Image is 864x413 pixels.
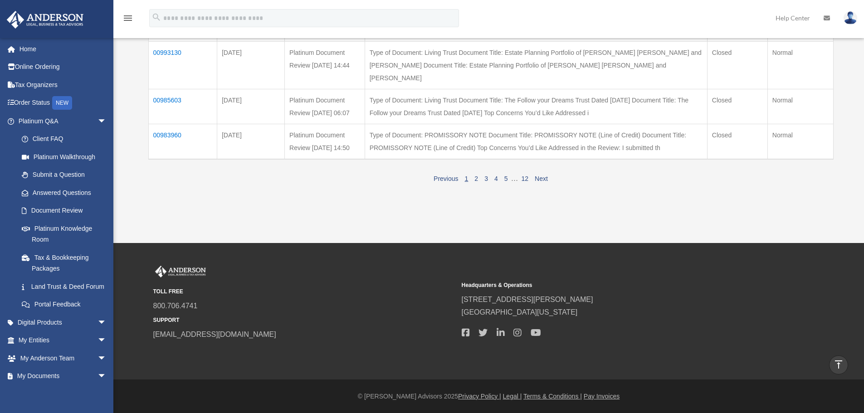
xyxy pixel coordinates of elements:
td: Normal [767,89,833,124]
td: Type of Document: PROMISSORY NOTE Document Title: PROMISSORY NOTE (Line of Credit) Document Title... [365,124,707,159]
td: Closed [707,89,767,124]
td: [DATE] [217,124,284,159]
a: 5 [504,175,508,182]
a: 4 [494,175,498,182]
td: Normal [767,41,833,89]
i: menu [122,13,133,24]
td: [DATE] [217,89,284,124]
td: 00993130 [148,41,217,89]
img: User Pic [844,11,857,24]
a: Portal Feedback [13,296,116,314]
span: arrow_drop_down [98,112,116,131]
img: Anderson Advisors Platinum Portal [4,11,86,29]
a: 800.706.4741 [153,302,198,310]
td: Platinum Document Review [DATE] 06:07 [285,89,365,124]
a: 2 [474,175,478,182]
a: Pay Invoices [584,393,620,400]
a: Legal | [503,393,522,400]
a: My Documentsarrow_drop_down [6,367,120,385]
td: Type of Document: Living Trust Document Title: Estate Planning Portfolio of [PERSON_NAME] [PERSON... [365,41,707,89]
td: Closed [707,41,767,89]
a: Terms & Conditions | [523,393,582,400]
a: Submit a Question [13,166,116,184]
a: Client FAQ [13,130,116,148]
small: TOLL FREE [153,287,455,296]
a: Tax & Bookkeeping Packages [13,248,116,277]
a: Land Trust & Deed Forum [13,277,116,296]
td: Normal [767,124,833,159]
a: [GEOGRAPHIC_DATA][US_STATE] [462,308,578,316]
div: © [PERSON_NAME] Advisors 2025 [113,391,864,402]
a: My Anderson Teamarrow_drop_down [6,349,120,367]
small: SUPPORT [153,316,455,325]
span: arrow_drop_down [98,367,116,386]
a: Privacy Policy | [458,393,501,400]
a: Answered Questions [13,184,111,202]
a: Previous [434,175,458,182]
a: Home [6,40,120,58]
td: Type of Document: Living Trust Document Title: The Follow your Dreams Trust Dated [DATE] Document... [365,89,707,124]
a: 12 [522,175,529,182]
a: 1 [465,175,469,182]
span: arrow_drop_down [98,313,116,332]
a: menu [122,16,133,24]
td: Platinum Document Review [DATE] 14:44 [285,41,365,89]
span: … [511,175,518,182]
div: NEW [52,96,72,110]
td: Platinum Document Review [DATE] 14:50 [285,124,365,159]
a: [EMAIL_ADDRESS][DOMAIN_NAME] [153,330,276,338]
a: Platinum Q&Aarrow_drop_down [6,112,116,130]
a: Platinum Walkthrough [13,148,116,166]
a: vertical_align_top [829,355,848,374]
a: Next [535,175,548,182]
a: 3 [484,175,488,182]
td: 00983960 [148,124,217,159]
a: Digital Productsarrow_drop_down [6,313,120,331]
td: Closed [707,124,767,159]
i: vertical_align_top [833,359,844,370]
span: arrow_drop_down [98,349,116,368]
a: Document Review [13,202,116,220]
small: Headquarters & Operations [462,281,764,290]
td: [DATE] [217,41,284,89]
a: Tax Organizers [6,76,120,94]
a: My Entitiesarrow_drop_down [6,331,120,350]
img: Anderson Advisors Platinum Portal [153,266,208,277]
a: Platinum Knowledge Room [13,219,116,248]
a: [STREET_ADDRESS][PERSON_NAME] [462,296,593,303]
i: search [151,12,161,22]
a: Online Ordering [6,58,120,76]
td: 00985603 [148,89,217,124]
a: Order StatusNEW [6,94,120,112]
span: arrow_drop_down [98,331,116,350]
